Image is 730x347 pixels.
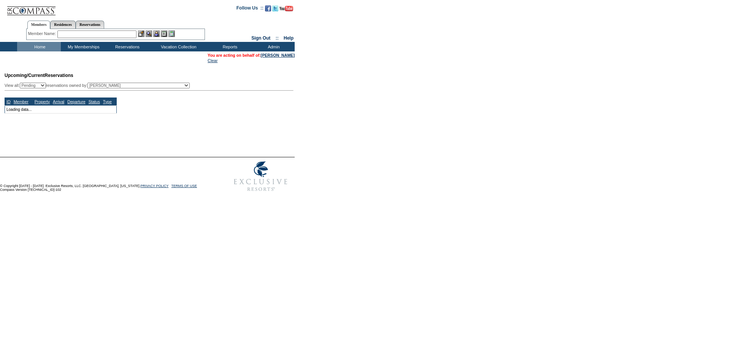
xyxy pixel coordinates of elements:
span: Reservations [5,73,73,78]
a: Clear [208,58,217,63]
a: Member [14,99,29,104]
td: Reservations [105,42,148,51]
a: Sign Out [251,35,270,41]
a: TERMS OF USE [171,184,197,188]
a: Become our fan on Facebook [265,8,271,12]
a: Status [89,99,100,104]
a: Property [35,99,50,104]
img: b_calculator.gif [168,30,175,37]
span: Upcoming/Current [5,73,44,78]
img: Follow us on Twitter [272,5,278,11]
td: My Memberships [61,42,105,51]
a: PRIVACY POLICY [140,184,168,188]
a: Reservations [76,21,104,29]
a: Departure [67,99,85,104]
td: Follow Us :: [236,5,263,14]
span: :: [276,35,279,41]
div: Member Name: [28,30,57,37]
a: ID [6,99,11,104]
a: Residences [50,21,76,29]
img: View [146,30,152,37]
a: [PERSON_NAME] [261,53,295,58]
a: Subscribe to our YouTube Channel [279,8,293,12]
a: Follow us on Twitter [272,8,278,12]
td: Home [17,42,61,51]
a: Type [103,99,112,104]
img: Impersonate [153,30,160,37]
a: Arrival [53,99,64,104]
img: Become our fan on Facebook [265,5,271,11]
a: Help [284,35,294,41]
span: You are acting on behalf of: [208,53,295,58]
a: Members [27,21,51,29]
td: Vacation Collection [148,42,207,51]
td: Admin [251,42,295,51]
img: b_edit.gif [138,30,144,37]
td: Reports [207,42,251,51]
img: Subscribe to our YouTube Channel [279,6,293,11]
img: Reservations [161,30,167,37]
img: Exclusive Resorts [227,157,295,195]
div: View all: reservations owned by: [5,83,193,88]
td: Loading data... [5,106,117,113]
